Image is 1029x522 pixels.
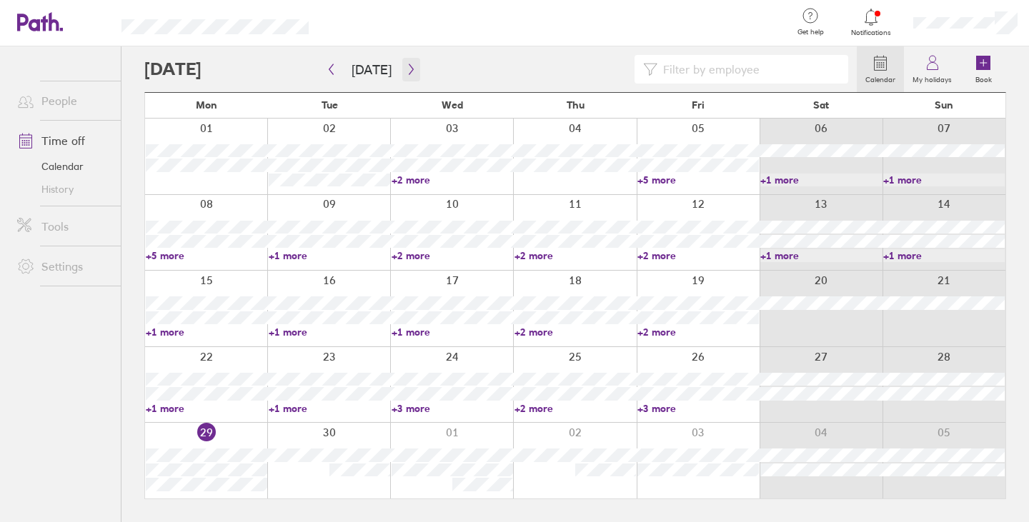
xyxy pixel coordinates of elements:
a: +1 more [269,402,390,415]
label: My holidays [904,71,960,84]
a: +2 more [637,326,759,338]
a: +2 more [514,326,636,338]
a: Time off [6,126,121,155]
a: +1 more [883,249,1005,262]
a: +2 more [392,249,513,262]
button: [DATE] [340,58,403,81]
a: +2 more [514,249,636,262]
a: People [6,86,121,115]
a: Settings [6,252,121,281]
a: +5 more [637,174,759,186]
span: Sun [935,99,953,111]
span: Notifications [848,29,895,37]
label: Book [967,71,1000,84]
a: History [6,178,121,201]
a: Tools [6,212,121,241]
a: Book [960,46,1006,92]
a: +2 more [514,402,636,415]
span: Mon [196,99,217,111]
a: +1 more [883,174,1005,186]
span: Tue [322,99,338,111]
a: +2 more [392,174,513,186]
a: +1 more [760,174,882,186]
span: Get help [787,28,834,36]
a: +3 more [637,402,759,415]
a: Calendar [857,46,904,92]
span: Wed [442,99,463,111]
a: +5 more [146,249,267,262]
span: Fri [692,99,705,111]
a: My holidays [904,46,960,92]
a: +2 more [637,249,759,262]
a: Notifications [848,7,895,37]
a: +1 more [146,402,267,415]
input: Filter by employee [657,56,840,83]
a: Calendar [6,155,121,178]
label: Calendar [857,71,904,84]
a: +3 more [392,402,513,415]
a: +1 more [269,326,390,338]
a: +1 more [146,326,267,338]
a: +1 more [392,326,513,338]
a: +1 more [269,249,390,262]
span: Thu [567,99,585,111]
a: +1 more [760,249,882,262]
span: Sat [813,99,829,111]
